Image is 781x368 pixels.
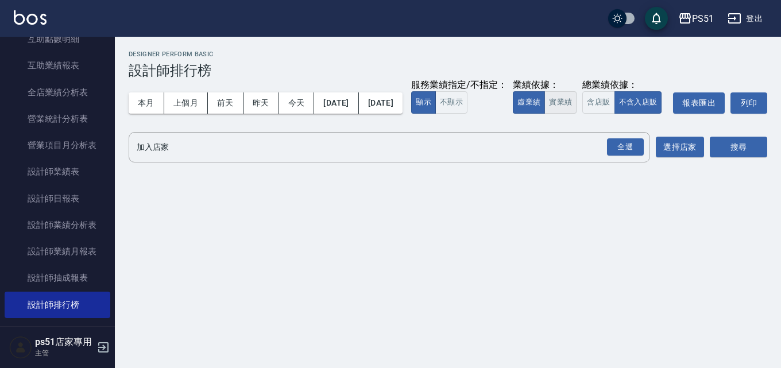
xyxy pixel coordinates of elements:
[129,51,767,58] h2: Designer Perform Basic
[9,336,32,359] img: Person
[129,63,767,79] h3: 設計師排行榜
[5,185,110,212] a: 設計師日報表
[5,265,110,291] a: 設計師抽成報表
[513,79,577,91] div: 業績依據：
[656,137,704,158] button: 選擇店家
[129,92,164,114] button: 本月
[5,106,110,132] a: 營業統計分析表
[544,91,577,114] button: 實業績
[5,79,110,106] a: 全店業績分析表
[411,79,507,91] div: 服務業績指定/不指定：
[208,92,243,114] button: 前天
[614,91,662,114] button: 不含入店販
[314,92,358,114] button: [DATE]
[243,92,279,114] button: 昨天
[35,348,94,358] p: 主管
[5,158,110,185] a: 設計師業績表
[607,138,644,156] div: 全選
[5,52,110,79] a: 互助業績報表
[674,7,718,30] button: PS51
[5,318,110,344] a: 商品銷售排行榜
[411,91,436,114] button: 顯示
[723,8,767,29] button: 登出
[5,132,110,158] a: 營業項目月分析表
[5,26,110,52] a: 互助點數明細
[14,10,47,25] img: Logo
[5,238,110,265] a: 設計師業績月報表
[279,92,315,114] button: 今天
[164,92,208,114] button: 上個月
[582,79,667,91] div: 總業績依據：
[35,336,94,348] h5: ps51店家專用
[359,92,403,114] button: [DATE]
[134,137,628,157] input: 店家名稱
[673,92,725,114] button: 報表匯出
[435,91,467,114] button: 不顯示
[5,212,110,238] a: 設計師業績分析表
[692,11,714,26] div: PS51
[645,7,668,30] button: save
[513,91,545,114] button: 虛業績
[582,91,614,114] button: 含店販
[5,292,110,318] a: 設計師排行榜
[710,137,767,158] button: 搜尋
[730,92,767,114] button: 列印
[605,136,646,158] button: Open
